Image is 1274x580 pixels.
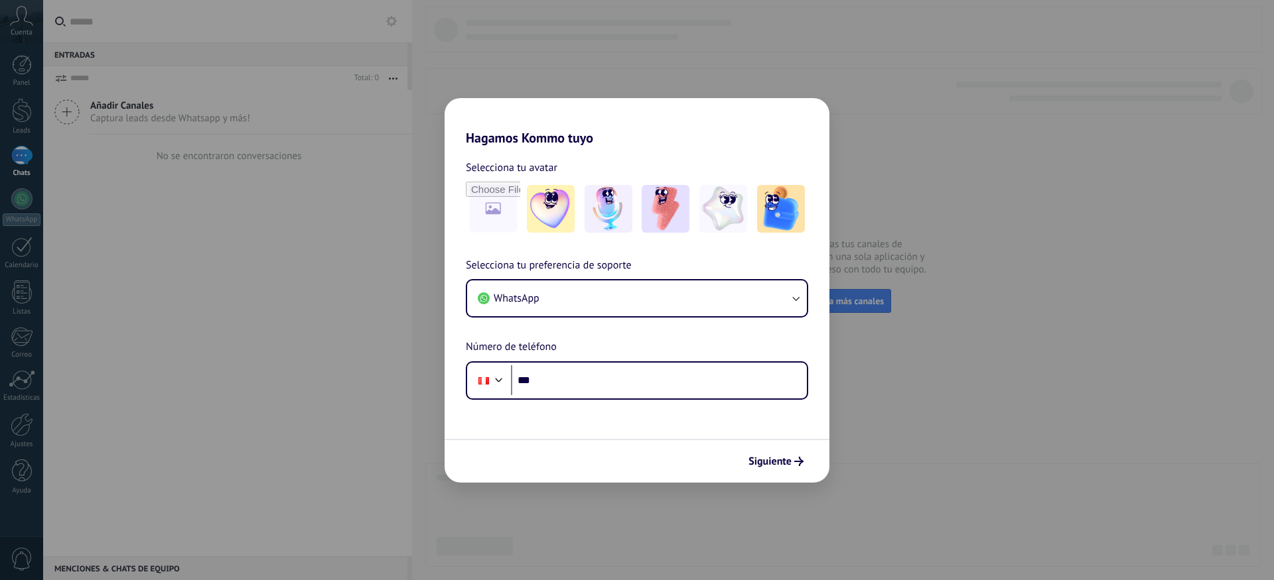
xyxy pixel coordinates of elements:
img: -1.jpeg [527,185,575,233]
span: Siguiente [748,457,792,466]
h2: Hagamos Kommo tuyo [445,98,829,146]
img: -3.jpeg [642,185,689,233]
img: -4.jpeg [699,185,747,233]
span: Selecciona tu avatar [466,159,557,176]
img: -5.jpeg [757,185,805,233]
div: Peru: + 51 [471,367,496,394]
span: Selecciona tu preferencia de soporte [466,257,632,274]
button: WhatsApp [467,280,807,316]
span: WhatsApp [494,292,539,305]
button: Siguiente [743,450,810,473]
img: -2.jpeg [585,185,632,233]
span: Número de teléfono [466,339,557,356]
